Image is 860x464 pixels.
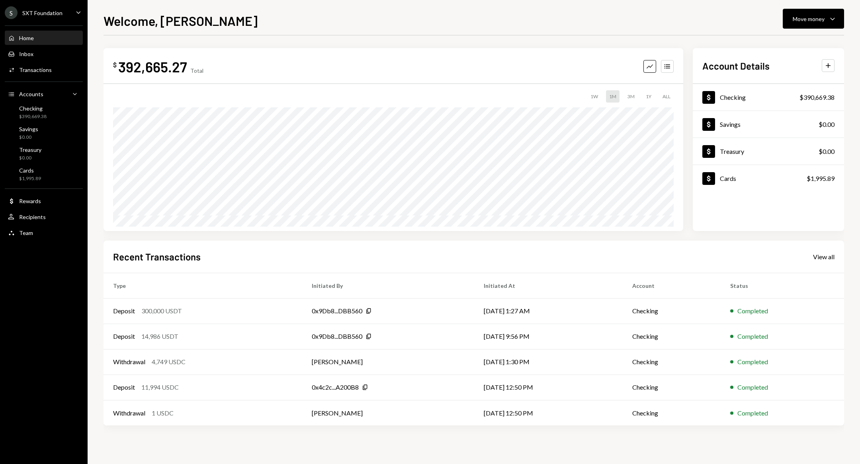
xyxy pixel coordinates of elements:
[720,93,746,101] div: Checking
[474,375,623,400] td: [DATE] 12:50 PM
[5,62,83,77] a: Transactions
[302,349,474,375] td: [PERSON_NAME]
[5,144,83,163] a: Treasury$0.00
[623,400,720,425] td: Checking
[5,165,83,184] a: Cards$1,995.89
[113,382,135,392] div: Deposit
[5,87,83,101] a: Accounts
[19,146,41,153] div: Treasury
[19,167,41,174] div: Cards
[737,382,768,392] div: Completed
[813,252,835,261] a: View all
[5,103,83,122] a: Checking$390,669.38
[813,253,835,261] div: View all
[141,382,179,392] div: 11,994 USDC
[5,123,83,142] a: Savings$0.00
[19,155,41,161] div: $0.00
[474,349,623,375] td: [DATE] 1:30 PM
[819,120,835,129] div: $0.00
[623,349,720,375] td: Checking
[5,194,83,208] a: Rewards
[606,90,620,103] div: 1M
[312,332,362,341] div: 0x9Db8...DBB560
[737,332,768,341] div: Completed
[623,273,720,298] th: Account
[113,250,201,263] h2: Recent Transactions
[312,306,362,316] div: 0x9Db8...DBB560
[721,273,844,298] th: Status
[799,93,835,102] div: $390,669.38
[19,214,46,220] div: Recipients
[5,47,83,61] a: Inbox
[702,59,770,72] h2: Account Details
[737,357,768,367] div: Completed
[113,332,135,341] div: Deposit
[19,105,47,112] div: Checking
[720,120,741,128] div: Savings
[474,400,623,425] td: [DATE] 12:50 PM
[19,66,52,73] div: Transactions
[5,31,83,45] a: Home
[5,225,83,240] a: Team
[19,134,38,141] div: $0.00
[19,35,34,41] div: Home
[312,382,359,392] div: 0x4c2c...A200B8
[783,9,844,29] button: Move money
[19,50,33,57] div: Inbox
[19,229,33,236] div: Team
[22,10,63,16] div: SXT Foundation
[623,375,720,400] td: Checking
[152,408,174,418] div: 1 USDC
[141,306,182,316] div: 300,000 USDT
[807,174,835,183] div: $1,995.89
[5,210,83,224] a: Recipients
[474,298,623,324] td: [DATE] 1:27 AM
[720,175,736,182] div: Cards
[793,15,825,23] div: Move money
[113,408,145,418] div: Withdrawal
[693,165,844,192] a: Cards$1,995.89
[19,198,41,204] div: Rewards
[659,90,674,103] div: ALL
[693,138,844,165] a: Treasury$0.00
[693,84,844,111] a: Checking$390,669.38
[19,91,43,97] div: Accounts
[302,273,474,298] th: Initiated By
[819,147,835,156] div: $0.00
[5,6,18,19] div: S
[643,90,655,103] div: 1Y
[693,111,844,138] a: Savings$0.00
[113,306,135,316] div: Deposit
[118,58,187,76] div: 392,665.27
[623,298,720,324] td: Checking
[624,90,638,103] div: 3M
[474,273,623,298] th: Initiated At
[19,113,47,120] div: $390,669.38
[104,273,302,298] th: Type
[302,400,474,425] td: [PERSON_NAME]
[737,408,768,418] div: Completed
[623,324,720,349] td: Checking
[587,90,601,103] div: 1W
[720,148,744,155] div: Treasury
[113,357,145,367] div: Withdrawal
[19,126,38,132] div: Savings
[152,357,186,367] div: 4,749 USDC
[141,332,178,341] div: 14,986 USDT
[19,175,41,182] div: $1,995.89
[737,306,768,316] div: Completed
[190,67,203,74] div: Total
[113,61,117,69] div: $
[474,324,623,349] td: [DATE] 9:56 PM
[104,13,258,29] h1: Welcome, [PERSON_NAME]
